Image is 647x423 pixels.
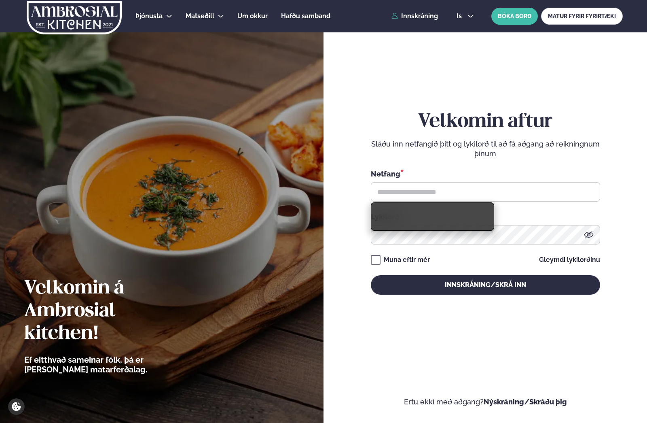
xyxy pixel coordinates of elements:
button: BÓKA BORÐ [491,8,538,25]
p: Ef eitthvað sameinar fólk, þá er [PERSON_NAME] matarferðalag. [24,355,192,374]
a: Þjónusta [135,11,163,21]
button: Innskráning/Skrá inn [371,275,600,295]
span: is [457,13,464,19]
p: Sláðu inn netfangið þitt og lykilorð til að fá aðgang að reikningnum þínum [371,139,600,159]
a: Gleymdi lykilorðinu [539,257,600,263]
span: Þjónusta [135,12,163,20]
a: Cookie settings [8,398,25,415]
a: Innskráning [391,13,438,20]
a: Matseðill [186,11,214,21]
button: is [450,13,480,19]
span: Hafðu samband [281,12,330,20]
a: Hafðu samband [281,11,330,21]
p: Ertu ekki með aðgang? [348,397,623,407]
a: Um okkur [237,11,268,21]
span: Matseðill [186,12,214,20]
h2: Velkomin á Ambrosial kitchen! [24,277,192,345]
a: Nýskráning/Skráðu þig [484,397,567,406]
img: logo [26,1,123,34]
div: Netfang [371,168,600,179]
a: MATUR FYRIR FYRIRTÆKI [541,8,623,25]
span: Um okkur [237,12,268,20]
h2: Velkomin aftur [371,111,600,133]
